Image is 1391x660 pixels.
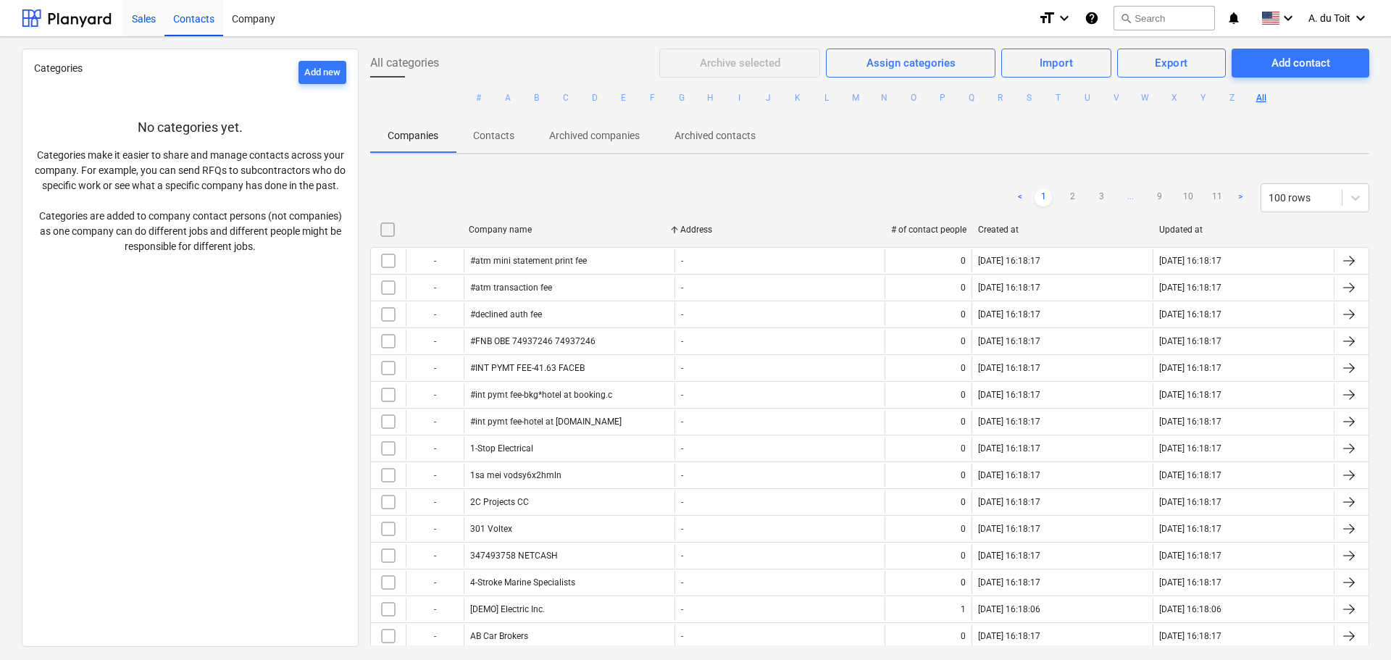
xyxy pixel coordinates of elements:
div: [DATE] 16:18:17 [1159,551,1221,561]
div: 0 [961,283,966,293]
div: [DATE] 16:18:17 [1159,417,1221,427]
a: Page 2 [1064,189,1081,206]
div: #int pymt fee-bkg*hotel at booking.c [470,390,612,400]
div: - [406,544,464,567]
button: I [731,89,748,106]
button: P [934,89,951,106]
button: Export [1117,49,1226,78]
span: ... [1121,189,1139,206]
p: Categories make it easier to share and manage contacts across your company. For example, you can ... [34,148,346,254]
p: Archived companies [549,128,640,143]
a: Page 1 is your current page [1035,189,1052,206]
div: #atm mini statement print fee [470,256,587,266]
button: J [760,89,777,106]
div: Company name [469,225,669,235]
div: [DATE] 16:18:17 [978,631,1040,641]
div: [DATE] 16:18:17 [978,470,1040,480]
a: Previous page [1011,189,1029,206]
button: All [1253,89,1270,106]
button: M [847,89,864,106]
div: [DATE] 16:18:17 [978,256,1040,266]
div: - [406,437,464,460]
div: #FNB OBE 74937246 74937246 [470,336,596,346]
div: 0 [961,470,966,480]
button: V [1108,89,1125,106]
div: [DATE] 16:18:17 [1159,631,1221,641]
button: Add new [298,61,346,84]
div: # of contact people [891,225,966,235]
div: - [681,417,683,427]
div: 0 [961,390,966,400]
div: 1sa mei vodsy6x2hmln [470,470,561,480]
button: T [1050,89,1067,106]
button: H [702,89,719,106]
div: - [406,330,464,353]
button: O [905,89,922,106]
div: - [406,410,464,433]
div: - [681,524,683,534]
div: 1 [961,604,966,614]
div: 0 [961,577,966,588]
i: keyboard_arrow_down [1056,9,1073,27]
button: E [615,89,632,106]
button: K [789,89,806,106]
div: - [406,249,464,272]
div: [DATE] 16:18:17 [1159,283,1221,293]
a: Page 10 [1179,189,1197,206]
div: Created at [978,225,1148,235]
iframe: Chat Widget [1319,590,1391,660]
div: - [681,631,683,641]
button: X [1166,89,1183,106]
div: [DATE] 16:18:17 [1159,309,1221,319]
div: [DATE] 16:18:17 [978,283,1040,293]
div: 347493758 NETCASH [470,551,558,561]
button: U [1079,89,1096,106]
div: - [406,571,464,594]
i: keyboard_arrow_down [1279,9,1297,27]
div: - [681,283,683,293]
div: 0 [961,417,966,427]
div: 2C Projects CC [470,497,529,507]
div: [DATE] 16:18:17 [1159,363,1221,373]
div: Assign categories [866,54,956,72]
div: - [681,336,683,346]
div: 0 [961,551,966,561]
div: - [681,497,683,507]
div: Export [1155,54,1188,72]
i: Knowledge base [1085,9,1099,27]
div: [DATE] 16:18:17 [978,363,1040,373]
div: [DATE] 16:18:17 [978,577,1040,588]
button: N [876,89,893,106]
div: #declined auth fee [470,309,542,319]
div: - [406,464,464,487]
i: format_size [1038,9,1056,27]
button: Add contact [1232,49,1369,78]
a: Page 3 [1093,189,1110,206]
div: - [406,517,464,540]
div: Updated at [1159,225,1329,235]
div: - [681,256,683,266]
span: search [1120,12,1132,24]
div: [DATE] 16:18:17 [978,336,1040,346]
button: C [557,89,575,106]
div: - [681,363,683,373]
div: [DATE] 16:18:17 [1159,443,1221,454]
span: Categories [34,62,83,74]
div: 4-Stroke Marine Specialists [470,577,575,588]
div: 1-Stop Electrical [470,443,533,454]
div: - [406,356,464,380]
div: - [406,383,464,406]
button: Assign categories [826,49,995,78]
div: [DATE] 16:18:17 [978,417,1040,427]
div: - [681,470,683,480]
a: Next page [1232,189,1249,206]
div: [DATE] 16:18:17 [978,443,1040,454]
button: L [818,89,835,106]
i: notifications [1227,9,1241,27]
div: Import [1040,54,1074,72]
div: - [681,390,683,400]
div: [DATE] 16:18:17 [978,524,1040,534]
div: [DATE] 16:18:17 [978,497,1040,507]
div: [DATE] 16:18:17 [1159,524,1221,534]
div: [DATE] 16:18:06 [1159,604,1221,614]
